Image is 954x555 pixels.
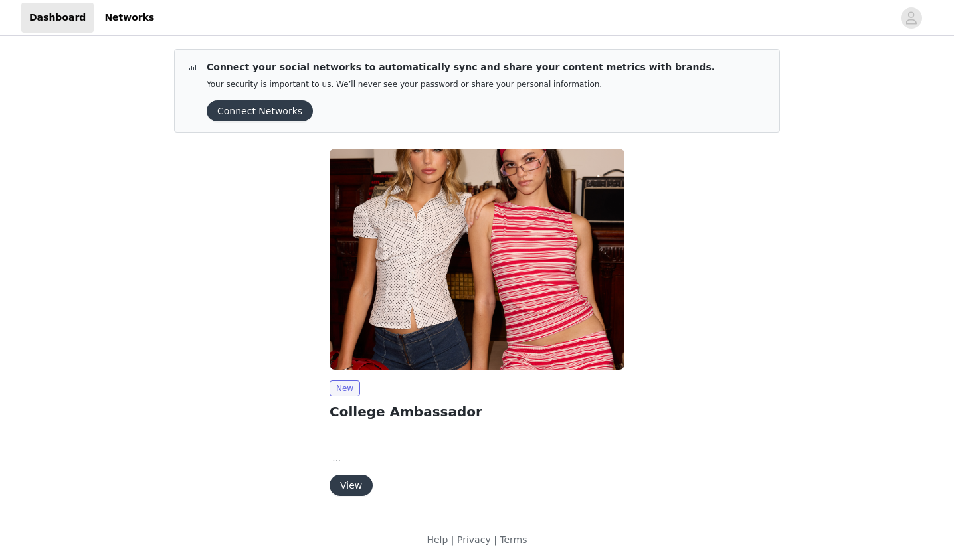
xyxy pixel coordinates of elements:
[330,380,360,396] span: New
[207,60,715,74] p: Connect your social networks to automatically sync and share your content metrics with brands.
[330,475,373,496] button: View
[330,402,624,422] h2: College Ambassador
[207,100,313,121] button: Connect Networks
[427,534,448,545] a: Help
[330,149,624,370] img: Edikted
[330,481,373,491] a: View
[451,534,454,545] span: |
[494,534,497,545] span: |
[207,80,715,90] p: Your security is important to us. We’ll never see your password or share your personal information.
[21,3,94,33] a: Dashboard
[500,534,527,545] a: Terms
[96,3,162,33] a: Networks
[457,534,491,545] a: Privacy
[905,7,917,29] div: avatar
